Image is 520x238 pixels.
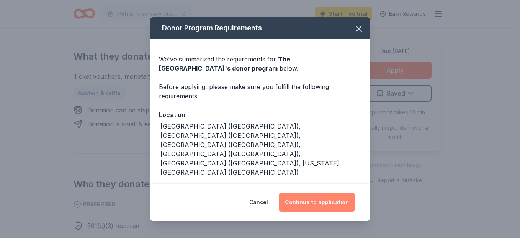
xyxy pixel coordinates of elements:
[249,193,268,212] button: Cancel
[160,122,361,177] div: [GEOGRAPHIC_DATA] ([GEOGRAPHIC_DATA]), [GEOGRAPHIC_DATA] ([GEOGRAPHIC_DATA]), [GEOGRAPHIC_DATA] (...
[159,82,361,101] div: Before applying, please make sure you fulfill the following requirements:
[150,17,370,39] div: Donor Program Requirements
[279,193,355,212] button: Continue to application
[159,110,361,120] div: Location
[159,55,361,73] div: We've summarized the requirements for below.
